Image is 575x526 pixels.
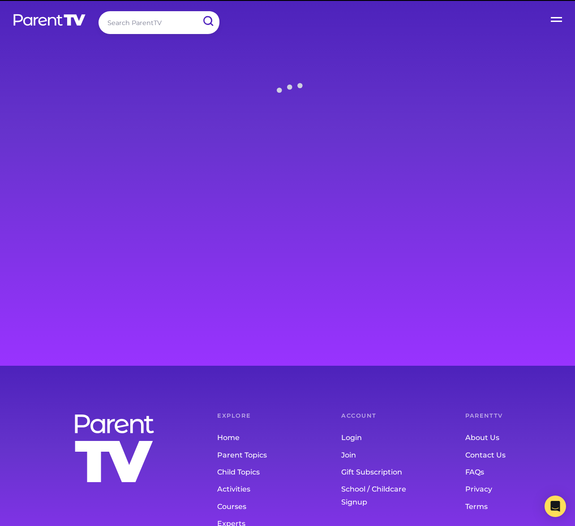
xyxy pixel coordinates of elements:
[217,413,305,419] h6: Explore
[72,412,157,485] img: parenttv-logo-stacked-white.f9d0032.svg
[341,464,429,481] a: Gift Subscription
[196,11,219,31] input: Submit
[217,429,305,446] a: Home
[99,11,219,34] input: Search ParentTV
[217,464,305,481] a: Child Topics
[13,13,86,26] img: parenttv-logo-white.4c85aaf.svg
[341,481,429,511] a: School / Childcare Signup
[341,413,429,419] h6: Account
[217,481,305,498] a: Activities
[465,498,554,515] a: Terms
[465,413,554,419] h6: ParentTV
[341,447,429,464] a: Join
[341,429,429,446] a: Login
[217,447,305,464] a: Parent Topics
[465,447,554,464] a: Contact Us
[465,429,554,446] a: About Us
[465,464,554,481] a: FAQs
[545,496,566,517] div: Open Intercom Messenger
[217,498,305,515] a: Courses
[465,481,554,498] a: Privacy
